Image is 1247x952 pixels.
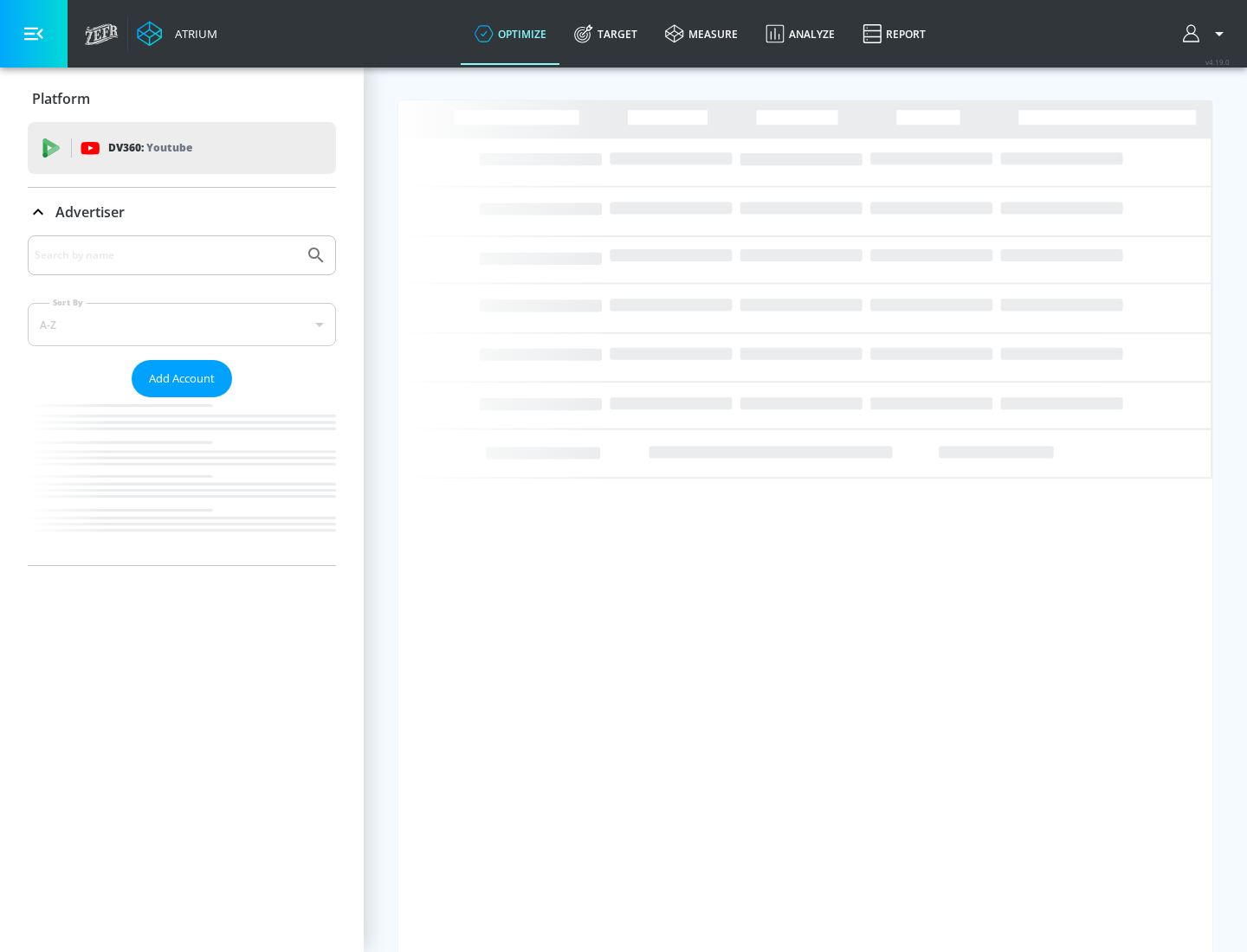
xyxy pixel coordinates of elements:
div: Platform [28,74,336,123]
input: Search by name [35,244,297,267]
div: Advertiser [28,235,336,565]
button: Add Account [132,360,232,397]
a: Target [560,3,651,65]
label: Sort By [49,297,87,308]
p: Advertiser [55,203,125,222]
a: optimize [461,3,560,65]
nav: list of Advertiser [28,397,336,565]
div: DV360: Youtube [28,122,336,174]
div: Atrium [168,26,217,42]
span: v 4.19.0 [1205,57,1230,67]
a: Atrium [137,21,217,47]
p: DV360: [108,138,192,158]
p: Platform [32,89,90,108]
p: Youtube [146,138,192,157]
a: measure [651,3,752,65]
a: Analyze [752,3,849,65]
a: Report [849,3,940,65]
span: Add Account [149,369,215,389]
div: Advertiser [28,188,336,236]
div: A-Z [28,303,336,346]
